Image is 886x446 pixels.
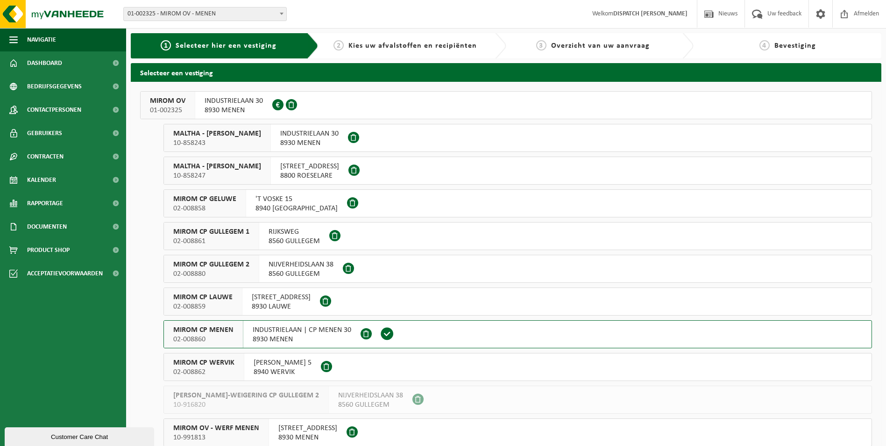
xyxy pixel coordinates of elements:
iframe: chat widget [5,425,156,446]
button: MIROM CP WERVIK 02-008862 [PERSON_NAME] 58940 WERVIK [163,353,872,381]
span: Acceptatievoorwaarden [27,262,103,285]
span: Selecteer hier een vestiging [176,42,276,50]
span: 4 [759,40,770,50]
span: Rapportage [27,192,63,215]
span: INDUSTRIELAAN | CP MENEN 30 [253,325,351,335]
span: 02-008860 [173,335,234,344]
span: Bedrijfsgegevens [27,75,82,98]
button: MIROM CP GULLEGEM 2 02-008880 NIJVERHEIDSLAAN 388560 GULLEGEM [163,255,872,283]
button: MIROM CP GELUWE 02-008858 'T VOSKE 158940 [GEOGRAPHIC_DATA] [163,189,872,217]
span: [STREET_ADDRESS] [280,162,339,171]
span: Documenten [27,215,67,238]
span: MIROM CP MENEN [173,325,234,335]
span: Navigatie [27,28,56,51]
span: MALTHA - [PERSON_NAME] [173,162,261,171]
strong: DISPATCH [PERSON_NAME] [613,10,688,17]
button: MIROM CP MENEN 02-008860 INDUSTRIELAAN | CP MENEN 308930 MENEN [163,320,872,348]
button: MALTHA - [PERSON_NAME] 10-858247 [STREET_ADDRESS]8800 ROESELARE [163,157,872,185]
span: 1 [161,40,171,50]
span: 8560 GULLEGEM [269,237,320,246]
span: Kies uw afvalstoffen en recipiënten [348,42,477,50]
span: RIJKSWEG [269,227,320,237]
span: MIROM OV [150,96,185,106]
span: 10-991813 [173,433,259,442]
span: Kalender [27,168,56,192]
span: 8560 GULLEGEM [269,269,333,279]
span: INDUSTRIELAAN 30 [205,96,263,106]
span: 8560 GULLEGEM [338,400,403,410]
span: 01-002325 - MIROM OV - MENEN [123,7,287,21]
span: NIJVERHEIDSLAAN 38 [269,260,333,269]
span: 8930 LAUWE [252,302,311,311]
span: 8930 MENEN [253,335,351,344]
span: NIJVERHEIDSLAAN 38 [338,391,403,400]
span: Dashboard [27,51,62,75]
span: 01-002325 - MIROM OV - MENEN [124,7,286,21]
span: MIROM CP LAUWE [173,293,233,302]
span: MIROM OV - WERF MENEN [173,424,259,433]
span: [STREET_ADDRESS] [278,424,337,433]
span: 02-008858 [173,204,236,213]
span: 8800 ROESELARE [280,171,339,180]
span: INDUSTRIELAAN 30 [280,129,339,138]
span: MIROM CP WERVIK [173,358,234,367]
span: MIROM CP GELUWE [173,194,236,204]
span: 02-008861 [173,237,249,246]
span: 02-008862 [173,367,234,377]
span: 8930 MENEN [205,106,263,115]
span: 8930 MENEN [280,138,339,148]
span: Gebruikers [27,122,62,145]
span: 01-002325 [150,106,185,115]
span: Bevestiging [774,42,816,50]
button: MIROM CP LAUWE 02-008859 [STREET_ADDRESS]8930 LAUWE [163,288,872,316]
span: 'T VOSKE 15 [255,194,338,204]
span: [STREET_ADDRESS] [252,293,311,302]
span: MIROM CP GULLEGEM 2 [173,260,249,269]
span: Overzicht van uw aanvraag [551,42,650,50]
span: [PERSON_NAME]-WEIGERING CP GULLEGEM 2 [173,391,319,400]
h2: Selecteer een vestiging [131,63,881,81]
span: 10-916820 [173,400,319,410]
button: MIROM OV 01-002325 INDUSTRIELAAN 308930 MENEN [140,91,872,119]
span: 10-858247 [173,171,261,180]
button: MIROM CP GULLEGEM 1 02-008861 RIJKSWEG8560 GULLEGEM [163,222,872,250]
span: MALTHA - [PERSON_NAME] [173,129,261,138]
span: 02-008859 [173,302,233,311]
span: 02-008880 [173,269,249,279]
span: 10-858243 [173,138,261,148]
span: [PERSON_NAME] 5 [254,358,312,367]
span: 8940 [GEOGRAPHIC_DATA] [255,204,338,213]
span: 2 [333,40,344,50]
span: 3 [536,40,546,50]
span: 8940 WERVIK [254,367,312,377]
span: Contactpersonen [27,98,81,122]
span: MIROM CP GULLEGEM 1 [173,227,249,237]
button: MALTHA - [PERSON_NAME] 10-858243 INDUSTRIELAAN 308930 MENEN [163,124,872,152]
span: Contracten [27,145,64,168]
span: 8930 MENEN [278,433,337,442]
span: Product Shop [27,238,70,262]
